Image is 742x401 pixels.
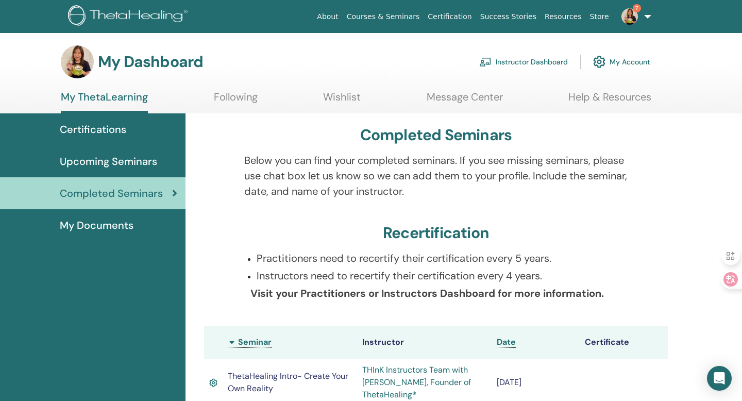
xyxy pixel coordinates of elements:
span: 7 [633,4,641,12]
a: Following [214,91,258,111]
div: Open Intercom Messenger [707,366,732,391]
a: THInK Instructors Team with [PERSON_NAME], Founder of ThetaHealing® [362,364,471,400]
a: Certification [424,7,476,26]
img: default.jpg [61,45,94,78]
b: Visit your Practitioners or Instructors Dashboard for more information. [250,287,604,300]
img: cog.svg [593,53,605,71]
p: Below you can find your completed seminars. If you see missing seminars, please use chat box let ... [244,153,628,199]
a: Help & Resources [568,91,651,111]
p: Practitioners need to recertify their certification every 5 years. [257,250,628,266]
th: Instructor [357,326,492,359]
span: Certifications [60,122,126,137]
a: Store [586,7,613,26]
th: Certificate [580,326,668,359]
a: Wishlist [323,91,361,111]
a: Message Center [427,91,503,111]
a: Courses & Seminars [343,7,424,26]
img: logo.png [68,5,191,28]
img: default.jpg [621,8,638,25]
span: Completed Seminars [60,186,163,201]
a: My Account [593,51,650,73]
span: Date [497,337,516,347]
a: Resources [541,7,586,26]
a: Instructor Dashboard [479,51,568,73]
img: Active Certificate [209,377,217,389]
a: My ThetaLearning [61,91,148,113]
h3: My Dashboard [98,53,203,71]
a: About [313,7,342,26]
span: Upcoming Seminars [60,154,157,169]
a: Success Stories [476,7,541,26]
h3: Completed Seminars [360,126,512,144]
span: My Documents [60,218,133,233]
span: ThetaHealing Intro- Create Your Own Reality [228,371,348,394]
p: Instructors need to recertify their certification every 4 years. [257,268,628,283]
img: chalkboard-teacher.svg [479,57,492,66]
h3: Recertification [383,224,489,242]
a: Date [497,337,516,348]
